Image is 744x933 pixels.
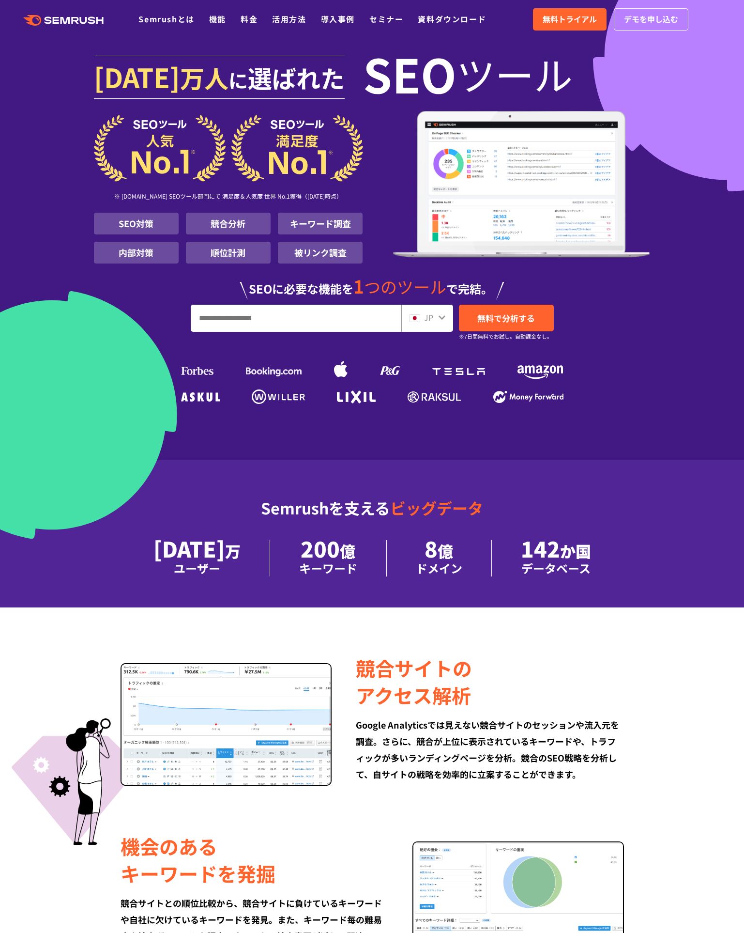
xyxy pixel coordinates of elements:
[543,13,597,26] span: 無料トライアル
[278,213,363,234] li: キーワード調査
[94,57,180,96] span: [DATE]
[353,273,364,299] span: 1
[456,54,573,93] span: ツール
[94,182,363,213] div: ※ [DOMAIN_NAME] SEOツール部門にて 満足度＆人気度 世界 No.1獲得（[DATE]時点）
[560,540,591,562] span: か国
[241,13,258,25] a: 料金
[364,275,446,298] span: つのツール
[614,8,688,31] a: デモを申し込む
[94,213,179,234] li: SEO対策
[186,213,271,234] li: 競合分析
[321,13,355,25] a: 導入事例
[356,654,623,709] div: 競合サイトの アクセス解析
[446,280,493,297] span: で完結。
[521,560,591,576] div: データベース
[186,242,271,264] li: 順位計測
[94,242,179,264] li: 内部対策
[94,267,651,299] div: SEOに必要な機能を
[340,540,355,562] span: 億
[94,491,651,540] div: Semrushを支える
[416,560,462,576] div: ドメイン
[387,540,492,576] li: 8
[121,833,388,887] div: 機会のある キーワードを発掘
[356,716,623,782] div: Google Analyticsでは見えない競合サイトのセッションや流入元を調査。さらに、競合が上位に表示されているキーワードや、トラフィックが多いランディングページを分析。競合のSEO戦略を分...
[424,311,433,323] span: JP
[278,242,363,264] li: 被リンク調査
[492,540,620,576] li: 142
[299,560,357,576] div: キーワード
[138,13,194,25] a: Semrushとは
[209,13,226,25] a: 機能
[533,8,607,31] a: 無料トライアル
[438,540,453,562] span: 億
[459,332,552,341] small: ※7日間無料でお試し。自動課金なし。
[228,66,248,94] span: に
[624,13,678,26] span: デモを申し込む
[248,60,345,95] span: 選ばれた
[459,305,554,331] a: 無料で分析する
[418,13,486,25] a: 資料ダウンロード
[180,60,228,95] span: 万人
[270,540,387,576] li: 200
[369,13,403,25] a: セミナー
[363,54,456,93] span: SEO
[272,13,306,25] a: 活用方法
[390,497,483,519] span: ビッグデータ
[191,305,401,331] input: URL、キーワードを入力してください
[477,312,535,324] span: 無料で分析する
